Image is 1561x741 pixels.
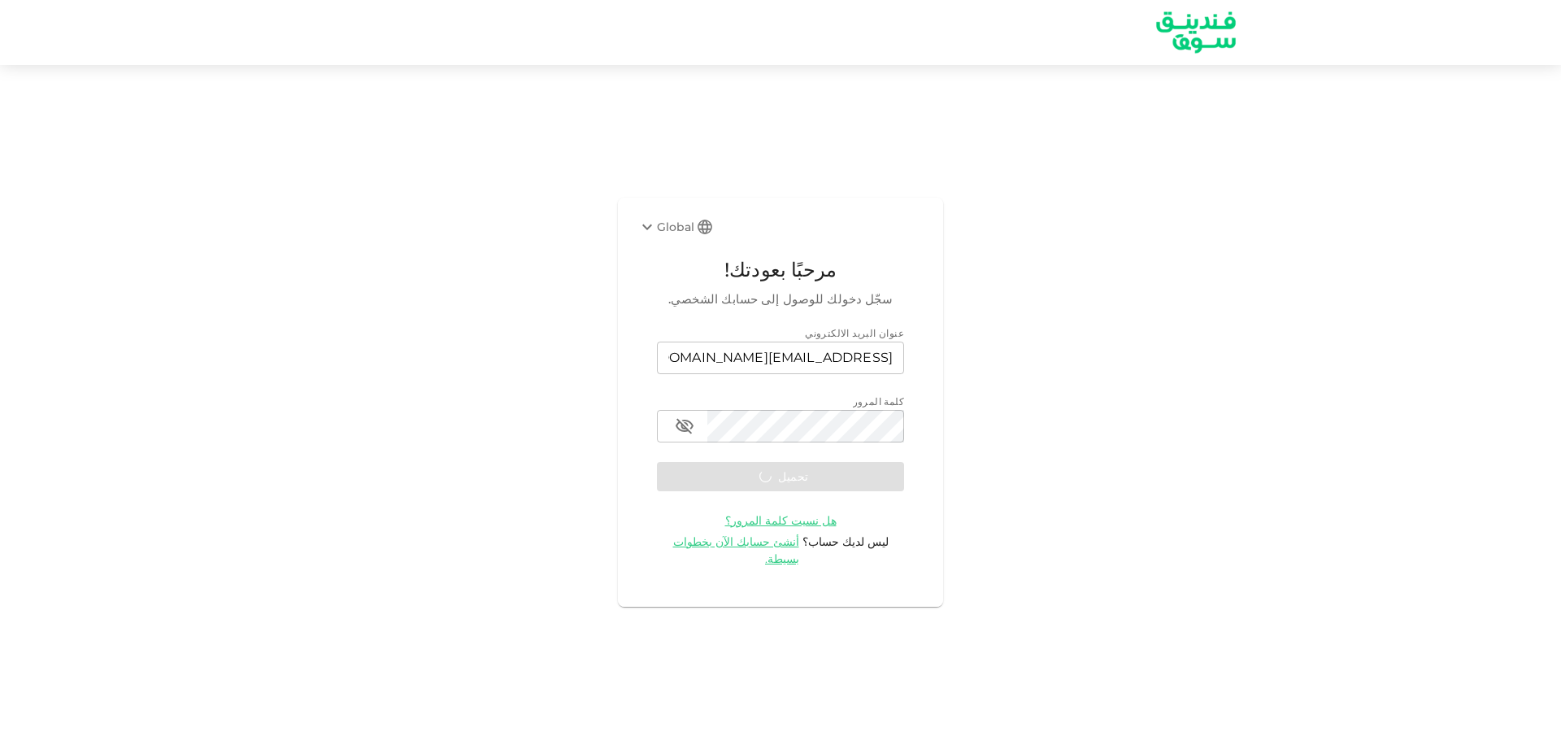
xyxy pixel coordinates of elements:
[1148,1,1244,63] a: logo
[637,217,694,237] div: Global
[673,534,800,566] span: أنشئ حسابك الآن بخطوات بسيطة.
[657,255,904,286] span: مرحبًا بعودتك!
[725,513,837,528] span: هل نسيت كلمة المرور؟
[725,512,837,528] a: هل نسيت كلمة المرور؟
[657,342,904,374] input: email
[805,327,904,339] span: عنوان البريد الالكتروني
[657,290,904,309] span: سجّل دخولك للوصول إلى حسابك الشخصي.
[1135,1,1257,63] img: logo
[802,534,889,549] span: ليس لديك حساب؟
[853,395,904,408] span: كلمة المرور
[707,410,904,442] input: password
